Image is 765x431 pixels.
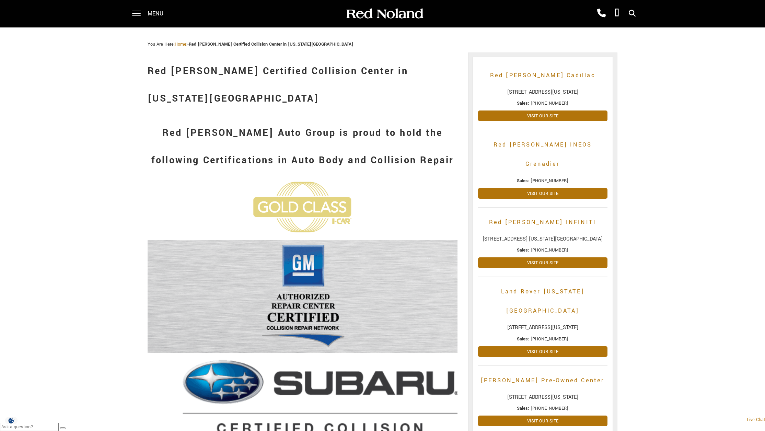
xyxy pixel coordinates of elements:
[517,100,529,106] strong: Sales:
[148,119,457,174] h1: Red [PERSON_NAME] Auto Group is proud to hold the following Certifications in Auto Body and Colli...
[517,178,529,184] strong: Sales:
[747,417,765,423] a: Live Chat
[478,135,607,174] a: Red [PERSON_NAME] INEOS Grenadier
[478,213,607,232] a: Red [PERSON_NAME] INFINITI
[345,8,424,20] img: Red Noland Auto Group
[478,346,607,357] a: Visit Our Site
[531,247,568,253] span: [PHONE_NUMBER]
[478,416,607,426] a: Visit Our Site
[148,41,618,47] div: Breadcrumbs
[189,41,353,47] strong: Red [PERSON_NAME] Certified Collision Center in [US_STATE][GEOGRAPHIC_DATA]
[60,427,66,429] button: Send
[478,324,607,331] span: [STREET_ADDRESS][US_STATE]
[148,58,457,113] h1: Red [PERSON_NAME] Certified Collision Center in [US_STATE][GEOGRAPHIC_DATA]
[3,417,19,424] img: Opt-Out Icon
[531,178,568,184] span: [PHONE_NUMBER]
[175,41,353,47] span: >
[517,247,529,253] strong: Sales:
[478,257,607,268] a: Visit Our Site
[478,235,607,243] span: [STREET_ADDRESS] [US_STATE][GEOGRAPHIC_DATA]
[3,417,19,424] section: Click to Open Cookie Consent Modal
[517,336,529,342] strong: Sales:
[148,240,457,353] img: red noland collision center certified GM body shop for GMC buick chevy cadillac chevrolet collisi...
[478,66,607,85] a: Red [PERSON_NAME] Cadillac
[478,89,607,96] span: [STREET_ADDRESS][US_STATE]
[478,371,607,390] a: [PERSON_NAME] Pre-Owned Center
[148,41,353,47] span: You Are Here:
[531,336,568,342] span: [PHONE_NUMBER]
[517,405,529,411] strong: Sales:
[478,394,607,401] span: [STREET_ADDRESS][US_STATE]
[175,41,186,47] a: Home
[478,282,607,321] a: Land Rover [US_STATE][GEOGRAPHIC_DATA]
[478,110,607,121] a: Visit Our Site
[478,188,607,199] a: Visit Our Site
[531,100,568,106] span: [PHONE_NUMBER]
[531,405,568,411] span: [PHONE_NUMBER]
